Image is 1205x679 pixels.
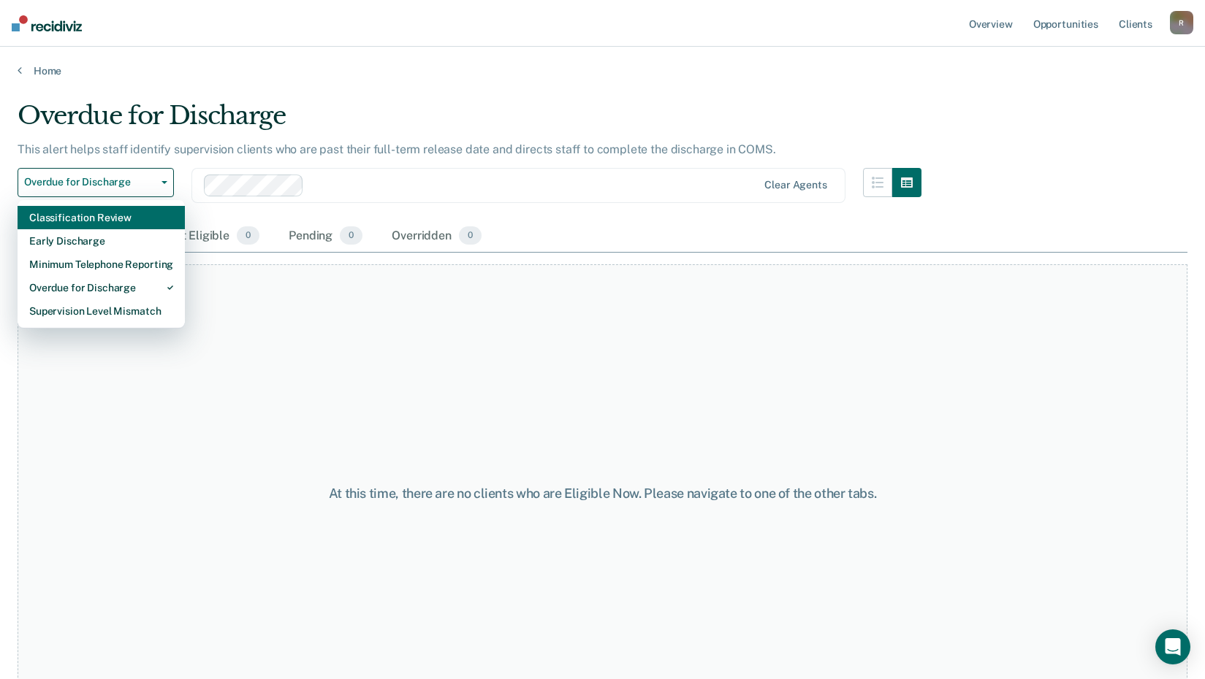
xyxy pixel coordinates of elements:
span: 0 [340,226,362,245]
span: Overdue for Discharge [24,176,156,188]
img: Recidiviz [12,15,82,31]
button: Overdue for Discharge [18,168,174,197]
div: At this time, there are no clients who are Eligible Now. Please navigate to one of the other tabs. [311,486,895,502]
span: 0 [459,226,482,245]
p: This alert helps staff identify supervision clients who are past their full-term release date and... [18,142,776,156]
div: Classification Review [29,206,173,229]
div: Overdue for Discharge [18,101,921,142]
a: Home [18,64,1187,77]
div: Clear agents [764,179,826,191]
div: Overdue for Discharge [29,276,173,299]
button: R [1170,11,1193,34]
span: 0 [237,226,259,245]
div: Overridden0 [389,220,484,253]
div: Pending0 [286,220,365,253]
div: Early Discharge [29,229,173,253]
div: Open Intercom Messenger [1155,629,1190,664]
div: Minimum Telephone Reporting [29,253,173,276]
div: Almost Eligible0 [145,220,262,253]
div: Supervision Level Mismatch [29,299,173,323]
